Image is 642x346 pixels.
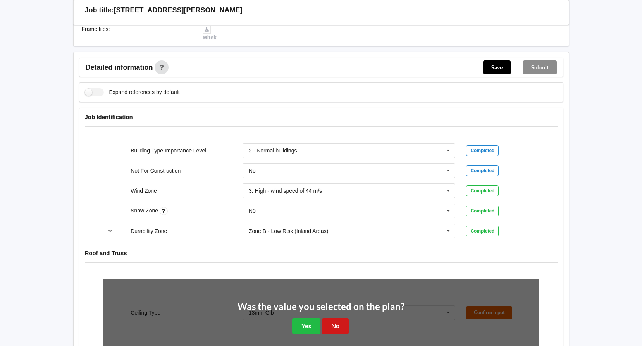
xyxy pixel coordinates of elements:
[85,88,180,96] label: Expand references by default
[85,6,114,15] h3: Job title:
[249,228,328,234] div: Zone B - Low Risk (Inland Areas)
[85,249,558,257] h4: Roof and Truss
[483,60,511,74] button: Save
[322,318,349,334] button: No
[249,148,297,153] div: 2 - Normal buildings
[131,228,167,234] label: Durability Zone
[249,208,256,214] div: N0
[292,318,320,334] button: Yes
[466,165,499,176] div: Completed
[114,6,243,15] h3: [STREET_ADDRESS][PERSON_NAME]
[466,226,499,236] div: Completed
[238,301,404,313] h2: Was the value you selected on the plan?
[76,25,198,41] div: Frame files :
[131,188,157,194] label: Wind Zone
[131,207,160,214] label: Snow Zone
[131,147,206,154] label: Building Type Importance Level
[466,145,499,156] div: Completed
[466,206,499,216] div: Completed
[86,64,153,71] span: Detailed information
[249,188,322,194] div: 3. High - wind speed of 44 m/s
[103,224,118,238] button: reference-toggle
[249,168,256,173] div: No
[466,185,499,196] div: Completed
[203,26,217,41] a: Mitek
[131,168,181,174] label: Not For Construction
[85,113,558,121] h4: Job Identification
